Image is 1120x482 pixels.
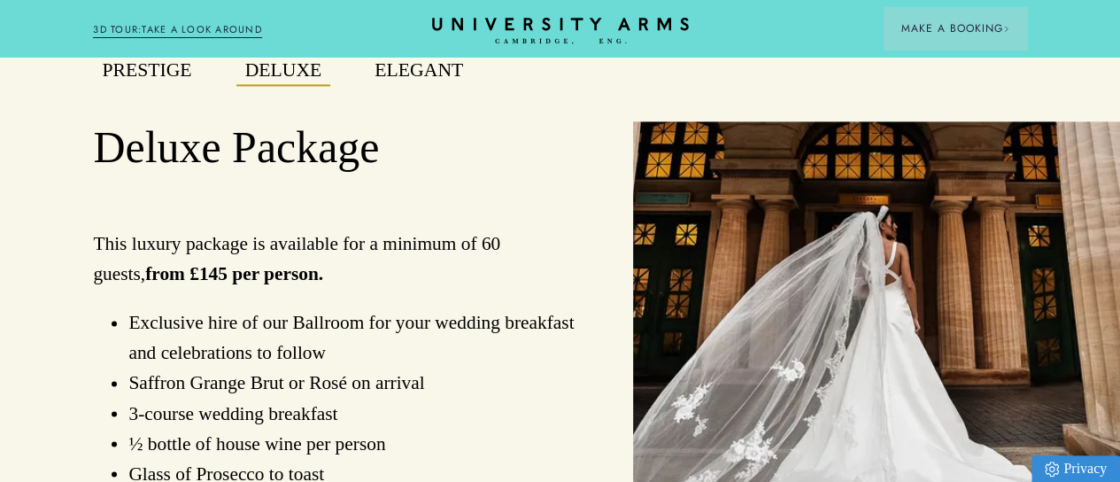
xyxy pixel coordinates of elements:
[1003,26,1009,32] img: Arrow icon
[128,368,580,398] li: Saffron Grange Brut or Rosé on arrival
[93,56,200,87] button: Prestige
[884,7,1027,50] button: Make a BookingArrow icon
[93,121,580,175] h2: Deluxe Package
[901,20,1009,36] span: Make a Booking
[128,307,580,368] li: Exclusive hire of our Ballroom for your wedding breakfast and celebrations to follow
[93,22,262,38] a: 3D TOUR:TAKE A LOOK AROUND
[236,56,331,87] button: Deluxe
[145,263,323,284] strong: from £145 per person.
[432,18,689,45] a: Home
[128,398,580,428] li: 3-course wedding breakfast
[1045,462,1059,477] img: Privacy
[93,229,580,289] p: This luxury package is available for a minimum of 60 guests,
[128,428,580,458] li: ½ bottle of house wine per person
[366,56,472,87] button: Elegant
[1031,455,1120,482] a: Privacy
